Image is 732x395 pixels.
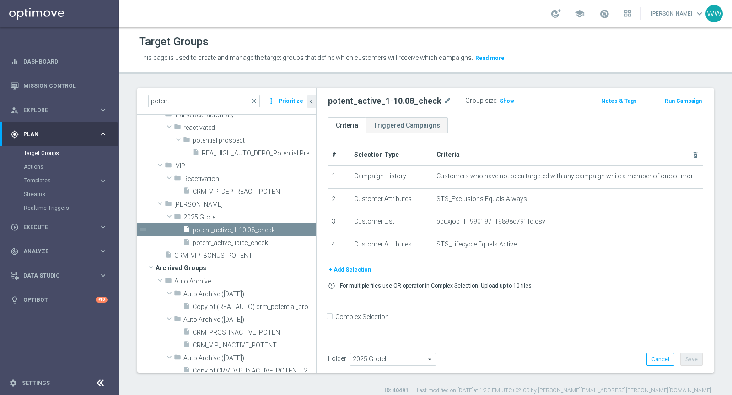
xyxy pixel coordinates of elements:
[692,151,699,159] i: delete_forever
[174,213,181,223] i: folder
[139,54,473,61] span: This page is used to create and manage the target groups that define which customers will receive...
[328,188,350,211] td: 2
[183,238,190,249] i: insert_drive_file
[417,387,711,395] label: Last modified on [DATE] at 1:20 PM UTC+02:00 by [PERSON_NAME][EMAIL_ADDRESS][PERSON_NAME][DOMAIN_...
[139,35,209,48] h1: Target Groups
[277,95,305,107] button: Prioritize
[193,239,316,247] span: potent_active_lipiec_check
[11,247,99,256] div: Analyze
[174,278,316,285] span: Auto Archive
[10,272,108,279] button: Data Studio keyboard_arrow_right
[328,211,350,234] td: 3
[183,302,190,313] i: insert_drive_file
[436,218,545,225] span: bquxjob_11990197_19898d791fd.csv
[11,296,19,304] i: lightbulb
[99,106,108,114] i: keyboard_arrow_right
[23,224,99,230] span: Execute
[156,262,316,274] span: Archived Groups
[24,201,118,215] div: Realtime Triggers
[23,49,108,74] a: Dashboard
[23,273,99,278] span: Data Studio
[183,225,190,236] i: insert_drive_file
[24,187,118,201] div: Streams
[11,130,99,139] div: Plan
[23,107,99,113] span: Explore
[174,162,316,170] span: !VIP
[165,110,172,121] i: folder
[174,252,316,260] span: CRM_VIP_BONUS_POTENT
[350,165,433,188] td: Campaign History
[436,195,527,203] span: STS_Exclusions Equals Always
[664,96,703,106] button: Run Campaign
[328,165,350,188] td: 1
[165,251,172,262] i: insert_drive_file
[174,123,181,133] i: folder
[23,288,96,312] a: Optibot
[436,240,517,248] span: STS_Lifecycle Equals Active
[174,353,181,364] i: folder
[24,177,108,184] button: Templates keyboard_arrow_right
[10,296,108,304] button: lightbulb Optibot +10
[10,107,108,114] div: person_search Explore keyboard_arrow_right
[183,354,316,362] span: Auto Archive (2024-04-04)
[436,172,699,180] span: Customers who have not been targeted with any campaign while a member of one or more of the 234 s...
[11,106,19,114] i: person_search
[328,96,441,107] h2: potent_active_1-10.08_check
[10,131,108,138] button: gps_fixed Plan keyboard_arrow_right
[165,200,172,210] i: folder
[11,223,99,231] div: Execute
[193,226,316,234] span: potent_active_1-10.08_check
[350,188,433,211] td: Customer Attributes
[183,316,316,324] span: Auto Archive (2024-03-14)
[183,214,316,221] span: 2025 Grotel
[10,58,108,65] div: equalizer Dashboard
[202,149,316,157] span: REA_HIGH_AUTO_DEPO_Potential Premium_DAILY
[165,277,172,287] i: folder
[183,187,190,197] i: insert_drive_file
[99,223,108,231] i: keyboard_arrow_right
[465,97,496,105] label: Group size
[328,234,350,256] td: 4
[174,315,181,326] i: folder
[384,387,409,395] label: ID: 40491
[99,176,108,185] i: keyboard_arrow_right
[193,188,316,196] span: CRM_VIP_DEP_REACT_POTENT
[11,130,19,139] i: gps_fixed
[335,313,389,321] label: Complex Selection
[328,144,350,165] th: #
[11,288,108,312] div: Optibot
[96,297,108,303] div: +10
[183,175,316,183] span: Reactivation
[193,342,316,349] span: CRM_VIP_INACTIVE_POTENT
[24,191,95,198] a: Streams
[183,136,190,146] i: folder
[10,248,108,255] button: track_changes Analyze keyboard_arrow_right
[443,96,452,107] i: mode_edit
[10,224,108,231] button: play_circle_outline Execute keyboard_arrow_right
[24,178,99,183] div: Templates
[192,149,199,159] i: insert_drive_file
[11,49,108,74] div: Dashboard
[23,132,99,137] span: Plan
[11,74,108,98] div: Mission Control
[22,380,50,386] a: Settings
[183,341,190,351] i: insert_drive_file
[148,95,260,107] input: Quick find group or folder
[11,58,19,66] i: equalizer
[183,124,316,132] span: reactivated_
[183,366,190,377] i: insert_drive_file
[193,303,316,311] span: Copy of (REA - AUTO) crm_potential_prospect_inactive
[23,249,99,254] span: Analyze
[328,282,335,289] i: error_outline
[24,146,118,160] div: Target Groups
[174,289,181,300] i: folder
[680,353,703,366] button: Save
[646,353,674,366] button: Cancel
[10,82,108,90] div: Mission Control
[705,5,723,22] div: WW
[366,117,448,133] a: Triggered Campaigns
